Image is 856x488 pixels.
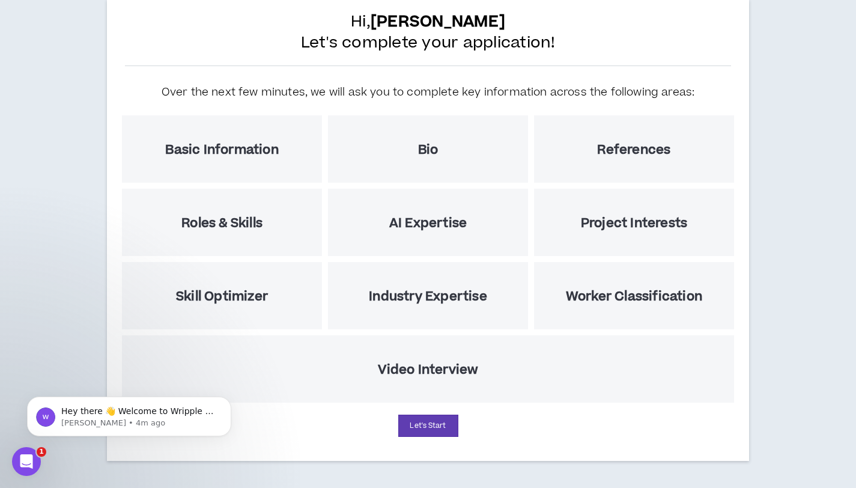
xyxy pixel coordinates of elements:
b: [PERSON_NAME] [371,10,505,33]
h5: Worker Classification [566,289,702,304]
h5: Project Interests [581,216,687,231]
span: 1 [37,447,46,457]
h5: Video Interview [378,362,479,377]
span: Hi, [351,11,505,32]
span: Let's complete your application! [301,32,556,53]
h5: Over the next few minutes, we will ask you to complete key information across the following areas: [162,84,695,100]
h5: Industry Expertise [369,289,487,304]
h5: References [597,142,670,157]
h5: Roles & Skills [181,216,263,231]
iframe: Intercom live chat [12,447,41,476]
h5: Skill Optimizer [176,289,268,304]
button: Let's Start [398,415,458,437]
h5: Bio [418,142,439,157]
iframe: Intercom notifications message [9,371,249,456]
h5: Basic Information [165,142,278,157]
h5: AI Expertise [389,216,467,231]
